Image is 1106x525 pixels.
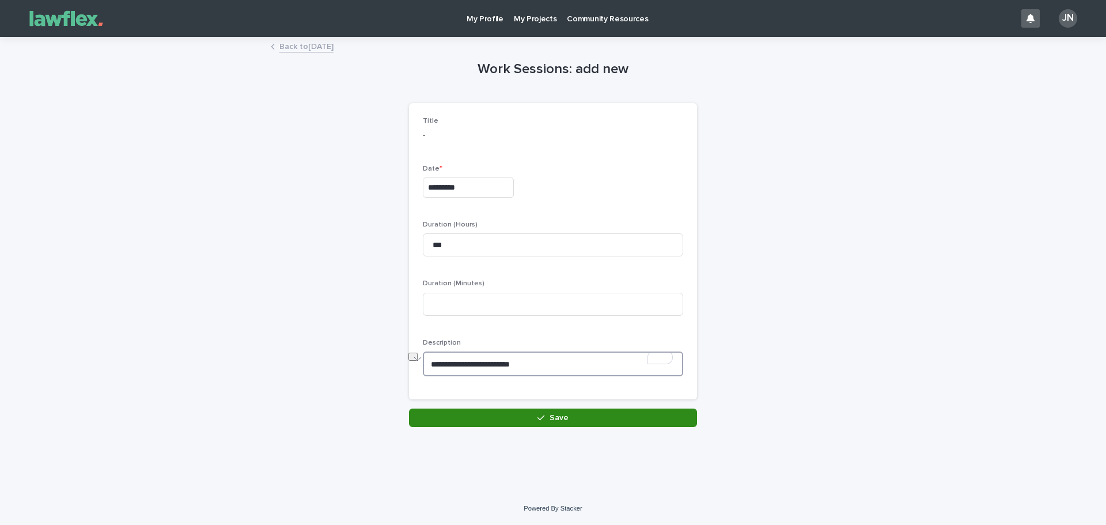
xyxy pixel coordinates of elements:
button: Save [409,409,697,427]
span: Description [423,339,461,346]
a: Back to[DATE] [279,39,334,52]
h1: Work Sessions: add new [409,61,697,78]
span: Date [423,165,442,172]
textarea: To enrich screen reader interactions, please activate Accessibility in Grammarly extension settings [423,352,683,376]
span: Save [550,414,569,422]
a: Powered By Stacker [524,505,582,512]
span: Duration (Minutes) [423,280,484,287]
span: Duration (Hours) [423,221,478,228]
div: JN [1059,9,1077,28]
span: Title [423,118,438,124]
img: Gnvw4qrBSHOAfo8VMhG6 [23,7,109,30]
p: - [423,130,683,142]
